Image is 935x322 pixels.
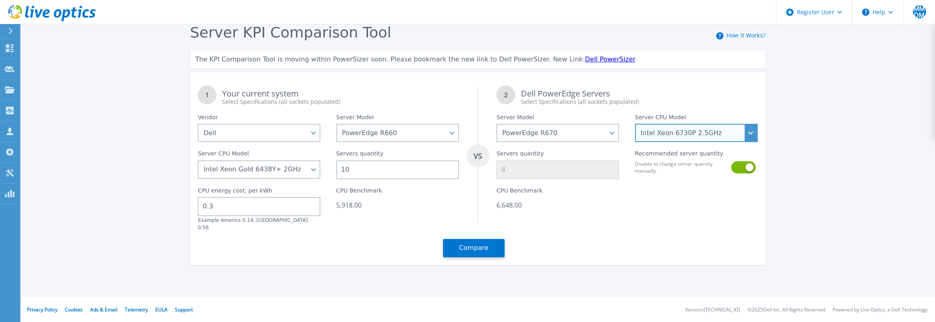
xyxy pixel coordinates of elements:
label: Vendor [198,114,218,124]
label: CPU energy cost, per kWh [198,187,272,197]
button: Compare [443,239,505,257]
a: How It Works? [727,31,765,39]
label: Disable to change server quantity manually. [635,160,726,174]
div: Select Specifications (all sockets populated) [521,98,757,106]
li: Powered by Live Optics, a Dell Technology [833,307,928,313]
label: Servers quantity [336,150,384,160]
div: 6,648.00 [496,201,619,209]
label: Server Model [336,114,374,124]
div: Dell PowerEdge Servers [521,90,757,106]
label: Recommended server quantity [635,150,723,160]
label: Servers quantity [496,150,544,160]
a: Dell PowerSizer [585,55,635,63]
span: MMDM [913,5,926,18]
input: 0.00 [198,197,320,216]
a: Cookies [65,306,83,313]
label: Server Model [496,114,534,124]
span: Server KPI Comparison Tool [190,24,391,41]
a: EULA [155,306,168,313]
label: Server CPU Model [635,114,686,124]
a: Privacy Policy [27,306,57,313]
label: CPU Benchmark [336,187,382,197]
label: CPU Benchmark [496,187,542,197]
a: Support [175,306,193,313]
a: Telemetry [125,306,148,313]
label: Example America 0.14, [GEOGRAPHIC_DATA] 0.56 [198,217,308,230]
label: Server CPU Model [198,150,249,160]
li: Version: [TECHNICAL_ID] [685,307,740,313]
tspan: VS [473,151,482,161]
tspan: 2 [504,91,508,99]
tspan: 1 [205,91,209,99]
span: The KPI Comparison Tool is moving within PowerSizer soon. Please bookmark the new link to Dell Po... [195,55,585,63]
li: © 2025 Dell Inc. All Rights Reserved [748,307,825,313]
div: Your current system [222,90,459,106]
a: Ads & Email [90,306,117,313]
div: 5,918.00 [336,201,459,209]
div: Select Specifications (all sockets populated) [222,98,459,106]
